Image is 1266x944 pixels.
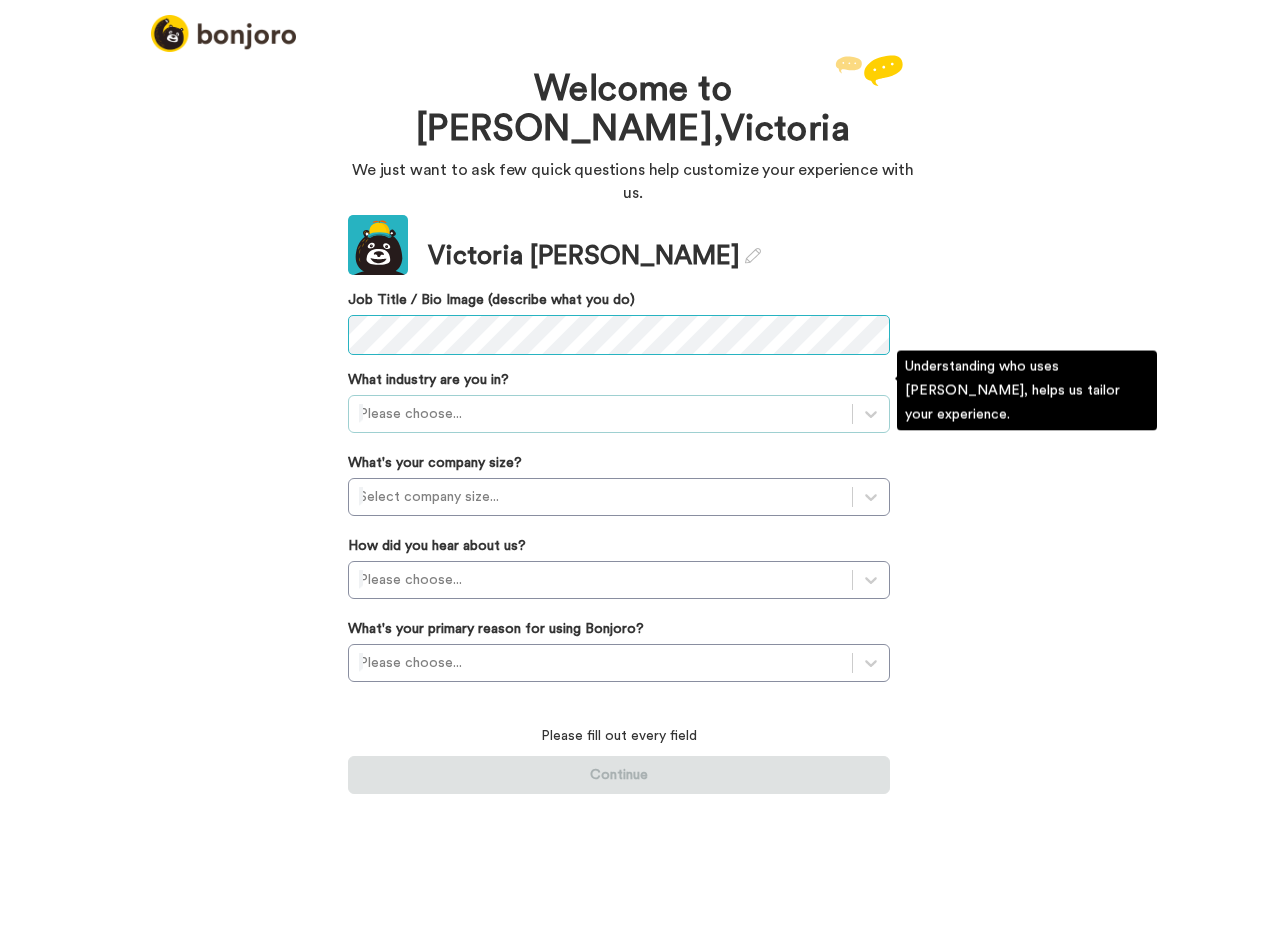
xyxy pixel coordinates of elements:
img: logo_full.png [151,15,296,52]
button: Continue [348,756,890,794]
label: What industry are you in? [348,370,509,390]
label: What's your primary reason for using Bonjoro? [348,619,644,639]
label: How did you hear about us? [348,536,526,556]
p: We just want to ask few quick questions help customize your experience with us. [348,159,918,205]
h1: Welcome to [PERSON_NAME], Victoria [408,70,858,149]
label: What's your company size? [348,453,522,473]
div: Understanding who uses [PERSON_NAME], helps us tailor your experience. [897,351,1157,431]
label: Job Title / Bio Image (describe what you do) [348,290,890,310]
p: Please fill out every field [348,726,890,746]
div: Victoria [PERSON_NAME] [428,238,761,275]
img: reply.svg [835,55,903,86]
